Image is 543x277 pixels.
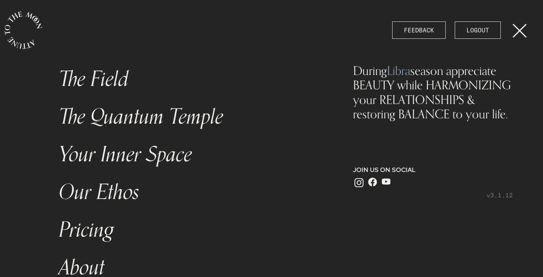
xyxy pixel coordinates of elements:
[455,21,501,39] a: LOGOUT
[54,211,326,249] a: Pricing
[54,173,326,211] a: Our Ethos
[392,21,446,39] button: FEEDBACK
[54,136,326,173] a: Your Inner Space
[353,63,513,121] div: During season appreciate BEAUTY while HARMONIZING your RELATIONSHIPS & restoring BALANCE to your ...
[404,26,434,35] span: FEEDBACK
[353,165,513,174] p: JOIN US ON SOCIAL
[353,191,513,200] p: v3.1.12
[54,60,326,98] a: The Field
[387,63,410,78] span: Libra
[54,98,326,136] a: The Quantum Temple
